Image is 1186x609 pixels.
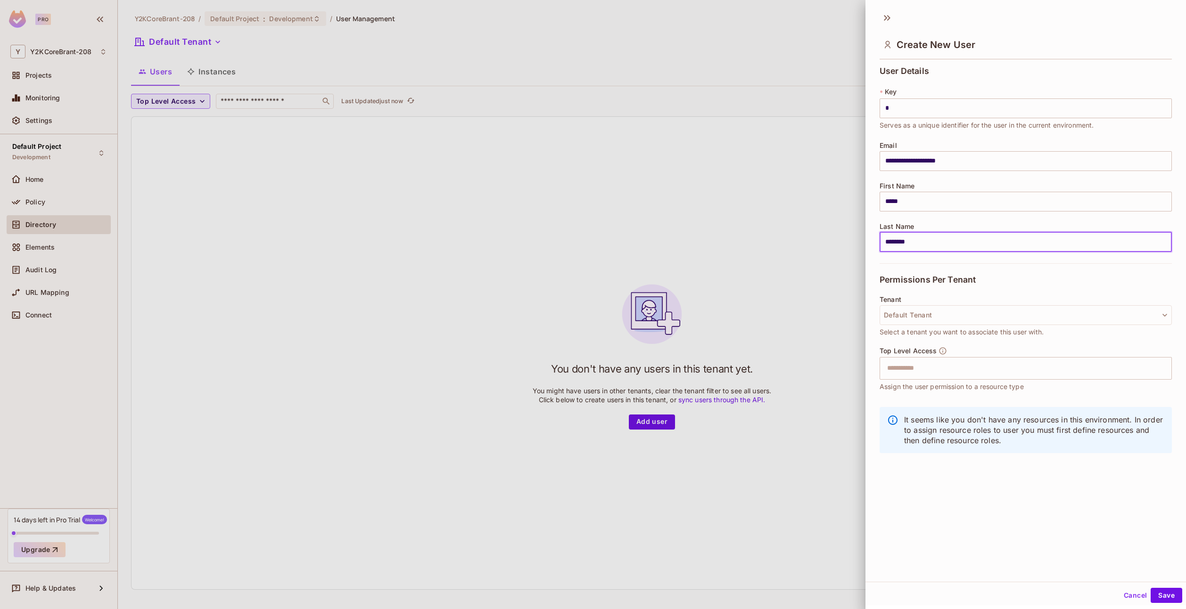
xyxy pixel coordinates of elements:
[880,182,915,190] span: First Name
[1120,588,1151,603] button: Cancel
[880,120,1094,130] span: Serves as a unique identifier for the user in the current environment.
[1151,588,1182,603] button: Save
[880,327,1044,337] span: Select a tenant you want to associate this user with.
[885,88,897,96] span: Key
[880,66,929,76] span: User Details
[897,39,975,50] span: Create New User
[904,414,1164,446] p: It seems like you don't have any resources in this environment. In order to assign resource roles...
[880,382,1024,392] span: Assign the user permission to a resource type
[880,296,901,303] span: Tenant
[880,347,937,355] span: Top Level Access
[880,305,1172,325] button: Default Tenant
[1167,367,1169,369] button: Open
[880,142,897,149] span: Email
[880,275,976,284] span: Permissions Per Tenant
[880,223,914,230] span: Last Name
